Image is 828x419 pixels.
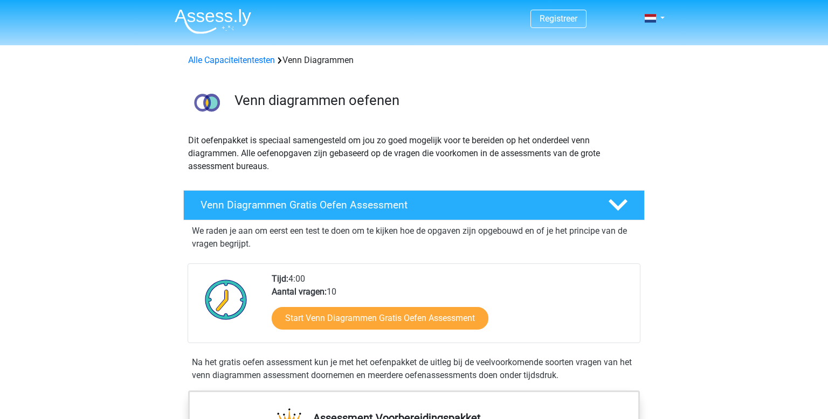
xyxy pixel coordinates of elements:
img: Assessly [175,9,251,34]
div: Na het gratis oefen assessment kun je met het oefenpakket de uitleg bij de veelvoorkomende soorte... [188,356,640,382]
a: Alle Capaciteitentesten [188,55,275,65]
img: Klok [199,273,253,326]
div: Venn Diagrammen [184,54,644,67]
b: Aantal vragen: [272,287,327,297]
a: Start Venn Diagrammen Gratis Oefen Assessment [272,307,488,330]
a: Venn Diagrammen Gratis Oefen Assessment [179,190,649,220]
b: Tijd: [272,274,288,284]
a: Registreer [540,13,577,24]
div: 4:00 10 [264,273,639,343]
h4: Venn Diagrammen Gratis Oefen Assessment [201,199,591,211]
p: Dit oefenpakket is speciaal samengesteld om jou zo goed mogelijk voor te bereiden op het onderdee... [188,134,640,173]
h3: Venn diagrammen oefenen [234,92,636,109]
p: We raden je aan om eerst een test te doen om te kijken hoe de opgaven zijn opgebouwd en of je het... [192,225,636,250]
img: venn diagrammen [184,80,230,125]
